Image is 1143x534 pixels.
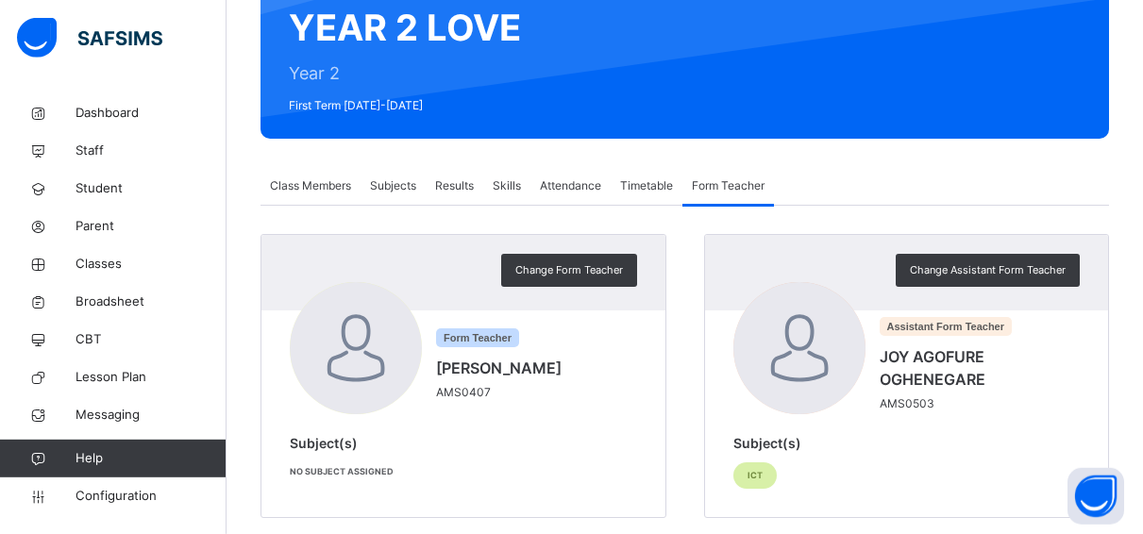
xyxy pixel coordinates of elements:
[748,469,763,482] span: ICT
[1067,468,1124,525] button: Open asap
[76,449,226,468] span: Help
[515,262,623,278] span: Change Form Teacher
[435,177,474,194] span: Results
[270,177,351,194] span: Class Members
[76,487,226,506] span: Configuration
[436,357,562,379] span: [PERSON_NAME]
[880,317,1013,336] span: Assistant Form Teacher
[76,255,227,274] span: Classes
[493,177,521,194] span: Skills
[76,368,227,387] span: Lesson Plan
[733,435,801,451] span: Subject(s)
[76,104,227,123] span: Dashboard
[17,18,162,58] img: safsims
[910,262,1066,278] span: Change Assistant Form Teacher
[76,217,227,236] span: Parent
[620,177,673,194] span: Timetable
[880,345,1071,391] span: JOY AGOFURE OGHENEGARE
[76,292,227,311] span: Broadsheet
[290,435,358,451] span: Subject(s)
[76,330,227,349] span: CBT
[436,328,519,347] span: Form Teacher
[436,384,571,401] span: AMS0407
[290,466,394,476] span: No subject assigned
[76,142,227,160] span: Staff
[540,177,601,194] span: Attendance
[692,177,765,194] span: Form Teacher
[370,177,416,194] span: Subjects
[880,395,1081,412] span: AMS0503
[76,179,227,198] span: Student
[289,97,521,114] span: First Term [DATE]-[DATE]
[76,406,227,425] span: Messaging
